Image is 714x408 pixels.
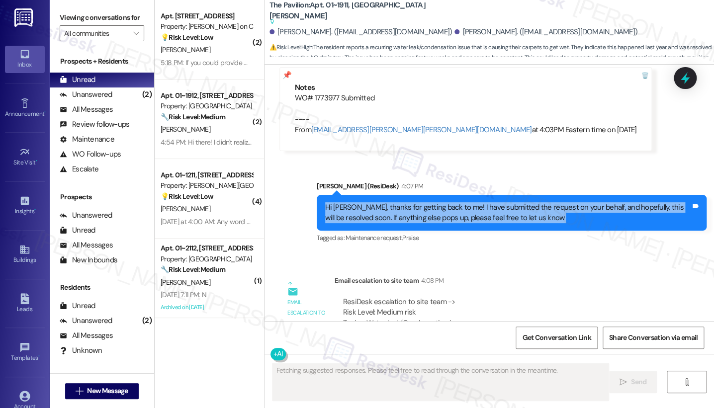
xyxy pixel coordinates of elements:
div: All Messages [60,104,113,115]
span: Get Conversation Link [522,332,591,343]
div: Property: [PERSON_NAME][GEOGRAPHIC_DATA] [161,180,253,191]
div: All Messages [60,240,113,250]
div: Property: [PERSON_NAME] on Canal [161,21,253,32]
div: Unread [60,225,95,236]
span: : The resident reports a recurring water leak/condensation issue that is causing their carpets to... [269,42,714,74]
div: Unanswered [60,210,112,221]
img: ResiDesk Logo [14,8,35,27]
span: Praise [402,234,419,242]
a: Site Visit • [5,144,45,170]
div: Apt. 01~1211, [STREET_ADDRESS][PERSON_NAME] [161,170,253,180]
div: WO Follow-ups [60,149,121,160]
strong: 🔧 Risk Level: Medium [161,112,225,121]
div: (2) [140,87,154,102]
div: 5:18 PM: If you could provide me with some info that would be nice [161,58,352,67]
div: Unread [60,75,95,85]
div: Unread [60,301,95,311]
div: Property: [GEOGRAPHIC_DATA] [161,254,253,264]
b: Notes [295,82,315,92]
textarea: Fetching suggested responses. Please feel free to read through the conversation in the meantime. [272,363,609,401]
label: Viewing conversations for [60,10,144,25]
strong: 💡 Risk Level: Low [161,192,213,201]
span: • [44,109,46,116]
div: New Inbounds [60,255,117,265]
div: All Messages [60,330,113,341]
div: Apt. 01~1912, [STREET_ADDRESS][PERSON_NAME] [161,90,253,101]
div: Property: [GEOGRAPHIC_DATA] [161,101,253,111]
a: Templates • [5,339,45,366]
input: All communities [64,25,128,41]
div: Unknown [60,345,102,356]
div: 4:07 PM [399,181,423,191]
span: • [38,353,40,360]
button: Share Conversation via email [603,326,704,349]
div: Tagged as: [317,231,707,245]
div: Prospects + Residents [50,56,154,67]
div: [DATE] at 4:00 AM: Any word on getting our coffee station back? I miss that also... removed that ... [161,217,533,226]
div: Archived on [DATE] [160,301,254,314]
div: [PERSON_NAME]. ([EMAIL_ADDRESS][DOMAIN_NAME]) [454,27,637,37]
span: New Message [87,386,128,396]
a: Buildings [5,241,45,268]
a: [EMAIL_ADDRESS][PERSON_NAME][PERSON_NAME][DOMAIN_NAME] [311,125,532,135]
i:  [620,378,627,386]
div: Residents [50,282,154,293]
div: Email escalation to site team [335,275,669,289]
strong: 💡 Risk Level: Low [161,33,213,42]
div: Maintenance [60,134,114,145]
div: Hi [PERSON_NAME], thanks for getting back to me! I have submitted the request on your behalf, and... [325,202,691,224]
button: Send [609,371,657,393]
strong: 🔧 Risk Level: Medium [161,265,225,274]
div: Unanswered [60,316,112,326]
div: (2) [140,313,154,328]
div: Apt. 01~2112, [STREET_ADDRESS][PERSON_NAME] [161,243,253,253]
span: [PERSON_NAME] [161,45,210,54]
span: • [34,206,36,213]
div: Unanswered [60,89,112,100]
button: Get Conversation Link [516,326,597,349]
span: [PERSON_NAME] [161,204,210,213]
div: WO# 1773977 Submitted ---- From at 4:03PM Eastern time on [DATE] [295,93,637,136]
div: [DATE] 7:11 PM: N [161,290,206,299]
div: [PERSON_NAME] (ResiDesk) [317,181,707,195]
div: ResiDesk escalation to site team -> Risk Level: Medium risk Topics: Water leak/Condensation issue... [343,297,661,339]
i:  [133,29,139,37]
div: [PERSON_NAME]. ([EMAIL_ADDRESS][DOMAIN_NAME]) [269,27,452,37]
a: Inbox [5,46,45,73]
div: Apt. [STREET_ADDRESS] [161,11,253,21]
span: • [36,158,37,164]
button: New Message [65,383,139,399]
span: [PERSON_NAME] [161,125,210,134]
span: [PERSON_NAME] [161,278,210,287]
span: Maintenance request , [346,234,402,242]
a: Insights • [5,192,45,219]
div: Review follow-ups [60,119,129,130]
span: Send [631,377,646,387]
span: Share Conversation via email [609,332,698,343]
div: Prospects [50,192,154,202]
a: Leads [5,290,45,317]
i:  [683,378,690,386]
div: 4:08 PM [419,275,444,286]
div: Email escalation to site team [287,297,326,329]
div: Escalate [60,164,98,174]
i:  [76,387,83,395]
strong: ⚠️ Risk Level: High [269,43,312,51]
